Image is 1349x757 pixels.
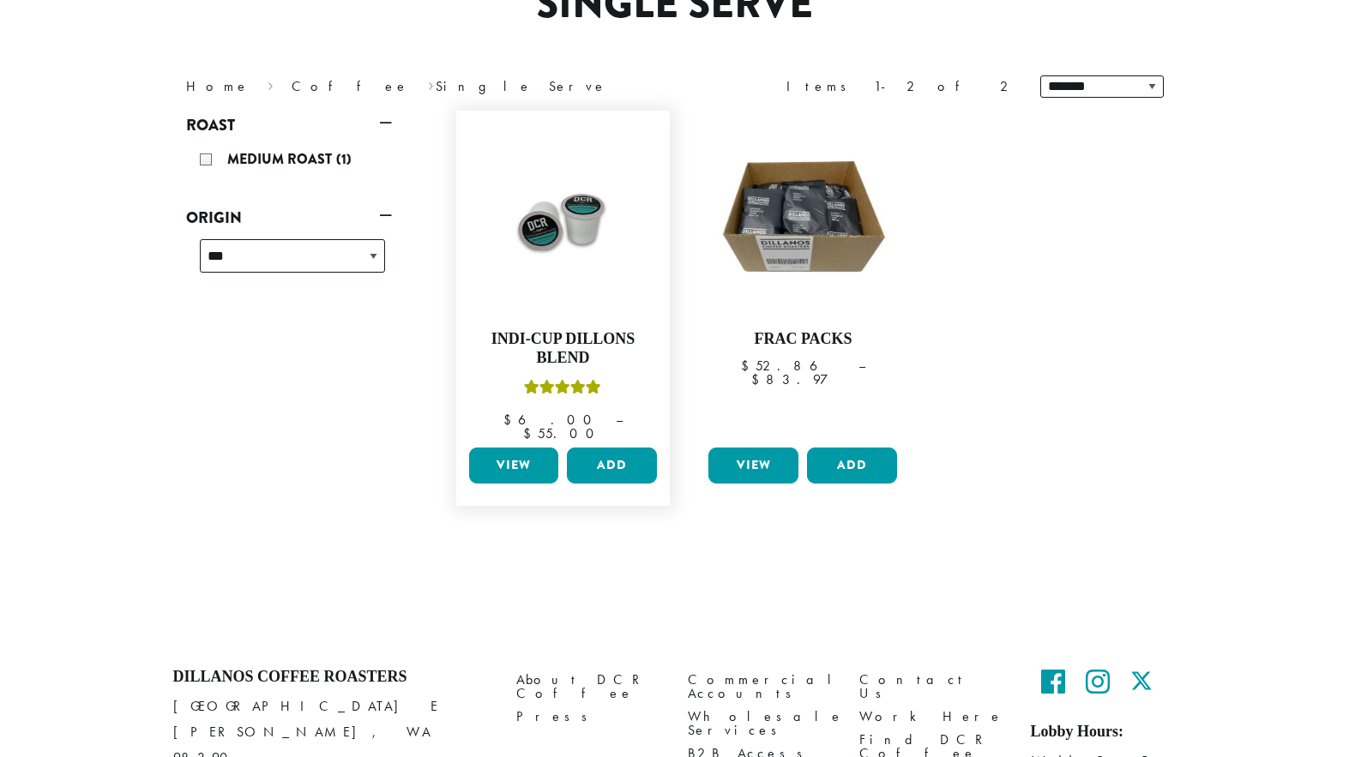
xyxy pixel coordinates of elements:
nav: Breadcrumb [186,76,649,97]
bdi: 6.00 [503,411,599,429]
span: – [616,411,623,429]
span: (1) [336,149,352,169]
a: Wholesale Services [688,706,834,742]
a: Origin [186,203,392,232]
span: $ [523,424,538,442]
a: View [469,448,559,484]
bdi: 83.97 [751,370,854,388]
span: $ [741,357,756,375]
button: Add [567,448,657,484]
h4: Indi-Cup Dillons Blend [465,330,662,367]
a: View [708,448,798,484]
a: Frac Packs [704,119,901,441]
a: About DCR Coffee [516,668,662,705]
a: Commercial Accounts [688,668,834,705]
img: DCR-Frac-Pack-Image-1200x1200-300x300.jpg [704,119,901,316]
a: Contact Us [859,668,1005,705]
h5: Lobby Hours: [1031,723,1177,742]
span: › [268,70,274,97]
img: 75CT-INDI-CUP-1.jpg [464,119,661,316]
div: Rated 5.00 out of 5 [524,377,601,403]
a: Work Here [859,706,1005,729]
h4: Dillanos Coffee Roasters [173,668,491,687]
span: $ [503,411,518,429]
span: $ [751,370,766,388]
a: Home [186,77,250,95]
h4: Frac Packs [704,330,901,349]
button: Add [807,448,897,484]
span: – [858,357,865,375]
a: Roast [186,111,392,140]
div: Items 1-2 of 2 [786,76,1015,97]
div: Origin [186,232,392,293]
span: › [428,70,434,97]
bdi: 52.86 [741,357,842,375]
div: Roast [186,140,392,183]
a: Press [516,706,662,729]
span: Medium Roast [227,149,336,169]
bdi: 55.00 [523,424,602,442]
a: Coffee [292,77,409,95]
a: Indi-Cup Dillons BlendRated 5.00 out of 5 [465,119,662,441]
